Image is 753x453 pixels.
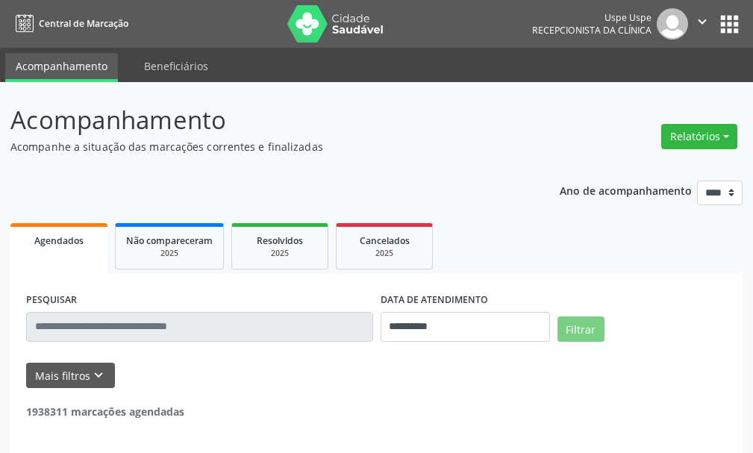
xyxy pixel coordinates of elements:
[26,289,77,312] label: PESQUISAR
[688,8,716,40] button: 
[560,181,692,199] p: Ano de acompanhamento
[26,404,184,419] strong: 1938311 marcações agendadas
[39,17,128,30] span: Central de Marcação
[34,234,84,247] span: Agendados
[381,289,488,312] label: DATA DE ATENDIMENTO
[26,363,115,389] button: Mais filtroskeyboard_arrow_down
[10,11,128,36] a: Central de Marcação
[126,248,213,259] div: 2025
[557,316,604,342] button: Filtrar
[5,53,118,82] a: Acompanhamento
[694,13,710,30] i: 
[347,248,422,259] div: 2025
[532,24,652,37] span: Recepcionista da clínica
[657,8,688,40] img: img
[10,139,523,154] p: Acompanhe a situação das marcações correntes e finalizadas
[243,248,317,259] div: 2025
[360,234,410,247] span: Cancelados
[257,234,303,247] span: Resolvidos
[716,11,743,37] button: apps
[661,124,737,149] button: Relatórios
[532,11,652,24] div: Uspe Uspe
[90,367,107,384] i: keyboard_arrow_down
[134,53,219,79] a: Beneficiários
[126,234,213,247] span: Não compareceram
[10,101,523,139] p: Acompanhamento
